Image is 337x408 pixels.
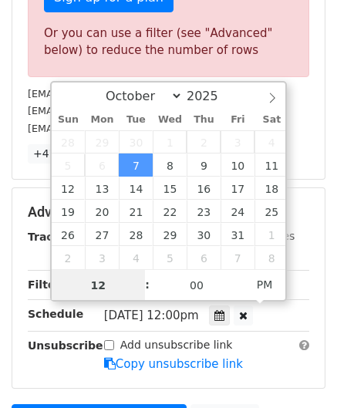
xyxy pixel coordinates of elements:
span: October 14, 2025 [119,177,153,200]
span: October 19, 2025 [52,200,86,223]
small: [EMAIL_ADDRESS][PERSON_NAME][DOMAIN_NAME] [28,88,281,99]
span: October 21, 2025 [119,200,153,223]
span: September 30, 2025 [119,130,153,153]
span: Sun [52,115,86,125]
input: Hour [52,270,146,301]
span: October 17, 2025 [221,177,254,200]
span: October 5, 2025 [52,153,86,177]
span: November 6, 2025 [187,246,221,269]
strong: Schedule [28,308,83,320]
span: November 2, 2025 [52,246,86,269]
span: October 4, 2025 [254,130,288,153]
span: October 2, 2025 [187,130,221,153]
span: November 4, 2025 [119,246,153,269]
label: Add unsubscribe link [120,337,233,353]
iframe: Chat Widget [260,334,337,408]
span: November 1, 2025 [254,223,288,246]
span: October 20, 2025 [85,200,119,223]
a: +47 more [28,144,93,164]
span: Tue [119,115,153,125]
small: [EMAIL_ADDRESS][DOMAIN_NAME] [28,123,200,134]
span: October 31, 2025 [221,223,254,246]
span: October 13, 2025 [85,177,119,200]
span: Mon [85,115,119,125]
span: October 28, 2025 [119,223,153,246]
span: October 1, 2025 [153,130,187,153]
span: October 23, 2025 [187,200,221,223]
span: October 3, 2025 [221,130,254,153]
span: October 24, 2025 [221,200,254,223]
a: Copy unsubscribe link [104,357,243,371]
strong: Tracking [28,231,79,243]
span: November 5, 2025 [153,246,187,269]
span: October 18, 2025 [254,177,288,200]
span: : [145,269,150,300]
span: October 26, 2025 [52,223,86,246]
input: Minute [150,270,244,301]
span: September 28, 2025 [52,130,86,153]
h5: Advanced [28,204,309,221]
span: September 29, 2025 [85,130,119,153]
span: October 6, 2025 [85,153,119,177]
span: October 8, 2025 [153,153,187,177]
span: October 15, 2025 [153,177,187,200]
span: October 12, 2025 [52,177,86,200]
span: November 7, 2025 [221,246,254,269]
input: Year [183,89,238,103]
strong: Unsubscribe [28,339,103,352]
small: [EMAIL_ADDRESS][DOMAIN_NAME] [28,105,200,116]
div: Or you can use a filter (see "Advanced" below) to reduce the number of rows [44,25,293,59]
strong: Filters [28,278,67,291]
span: October 22, 2025 [153,200,187,223]
span: November 3, 2025 [85,246,119,269]
span: [DATE] 12:00pm [104,309,199,322]
span: Click to toggle [244,269,286,300]
span: October 30, 2025 [187,223,221,246]
span: October 10, 2025 [221,153,254,177]
span: Wed [153,115,187,125]
span: Thu [187,115,221,125]
span: October 7, 2025 [119,153,153,177]
span: October 9, 2025 [187,153,221,177]
span: October 11, 2025 [254,153,288,177]
span: November 8, 2025 [254,246,288,269]
span: October 25, 2025 [254,200,288,223]
span: Sat [254,115,288,125]
span: Fri [221,115,254,125]
span: October 27, 2025 [85,223,119,246]
span: October 16, 2025 [187,177,221,200]
span: October 29, 2025 [153,223,187,246]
